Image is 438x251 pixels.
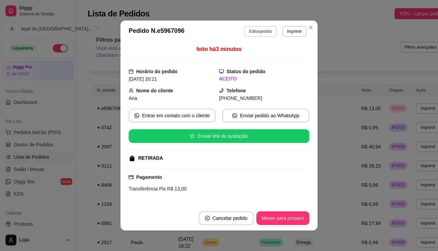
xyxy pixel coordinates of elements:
[134,113,139,118] span: whats-app
[129,129,309,143] button: starEnviar link de avaliação
[129,175,133,180] span: credit-card
[166,186,186,191] span: R$ 13,00
[219,88,224,93] span: phone
[136,174,162,180] strong: Pagamento
[282,26,307,37] button: Imprimir
[136,69,178,74] strong: Horário do pedido
[256,211,309,225] button: Mover para preparo
[196,46,242,52] span: feito há 3 minutos
[305,22,316,33] button: Close
[138,155,163,162] div: RETIRADA
[136,88,173,93] strong: Nome do cliente
[219,69,224,74] span: desktop
[129,186,166,191] span: Transferência Pix
[190,134,195,138] span: star
[129,69,133,74] span: calendar
[205,216,210,221] span: close-circle
[129,109,216,122] button: whats-appEntrar em contato com o cliente
[227,69,266,74] strong: Status do pedido
[227,88,246,93] strong: Telefone
[222,109,309,122] button: whats-appEnviar pedido ao WhatsApp
[244,26,276,37] button: Editarpedido
[199,211,254,225] button: close-circleCancelar pedido
[129,26,184,37] h3: Pedido N. e5967096
[232,113,237,118] span: whats-app
[219,75,309,82] div: ACEITO
[129,88,133,93] span: user
[129,76,157,82] span: [DATE] 20:21
[219,95,262,101] span: [PHONE_NUMBER]
[129,95,137,101] span: Ana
